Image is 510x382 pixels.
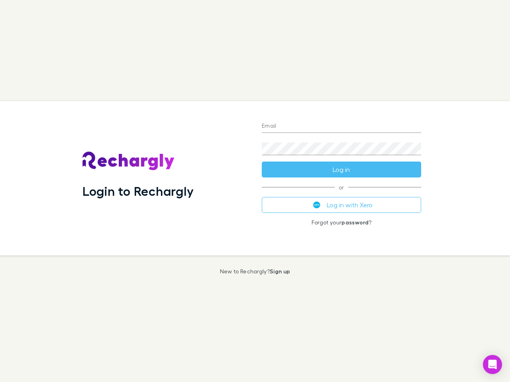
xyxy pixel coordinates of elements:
h1: Login to Rechargly [82,183,194,199]
img: Xero's logo [313,201,320,209]
button: Log in [262,162,421,177]
span: or [262,187,421,187]
p: New to Rechargly? [220,268,290,275]
a: Sign up [270,268,290,275]
div: Open Intercom Messenger [483,355,502,374]
button: Log in with Xero [262,197,421,213]
p: Forgot your ? [262,219,421,226]
a: password [341,219,369,226]
img: Rechargly's Logo [82,152,175,171]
